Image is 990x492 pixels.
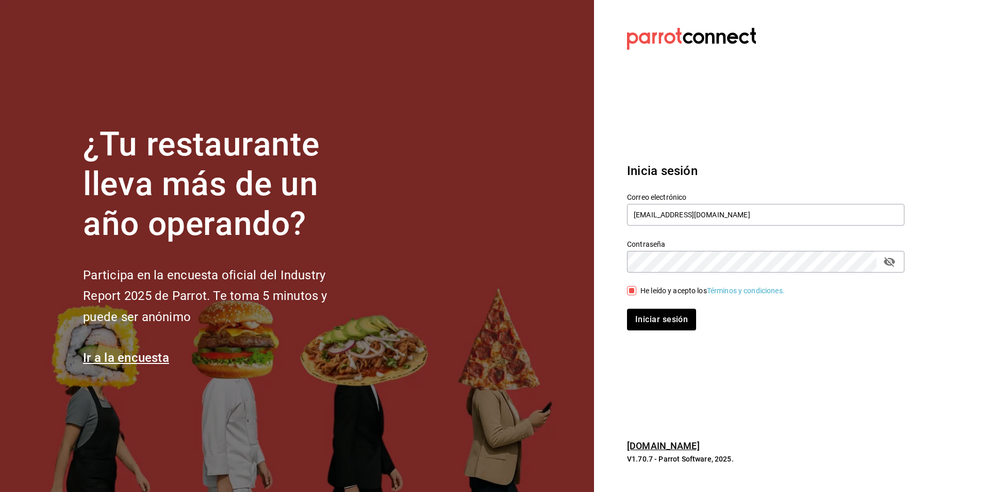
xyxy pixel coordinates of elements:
a: Ir a la encuesta [83,351,169,365]
div: He leído y acepto los [640,285,785,296]
h1: ¿Tu restaurante lleva más de un año operando? [83,125,361,244]
button: Iniciar sesión [627,309,696,330]
a: Términos y condiciones. [707,287,785,295]
button: passwordField [881,253,898,271]
label: Contraseña [627,241,904,248]
h2: Participa en la encuesta oficial del Industry Report 2025 de Parrot. Te toma 5 minutos y puede se... [83,265,361,328]
label: Correo electrónico [627,194,904,201]
input: Ingresa tu correo electrónico [627,204,904,226]
a: [DOMAIN_NAME] [627,440,700,451]
p: V1.70.7 - Parrot Software, 2025. [627,454,904,464]
h3: Inicia sesión [627,162,904,180]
